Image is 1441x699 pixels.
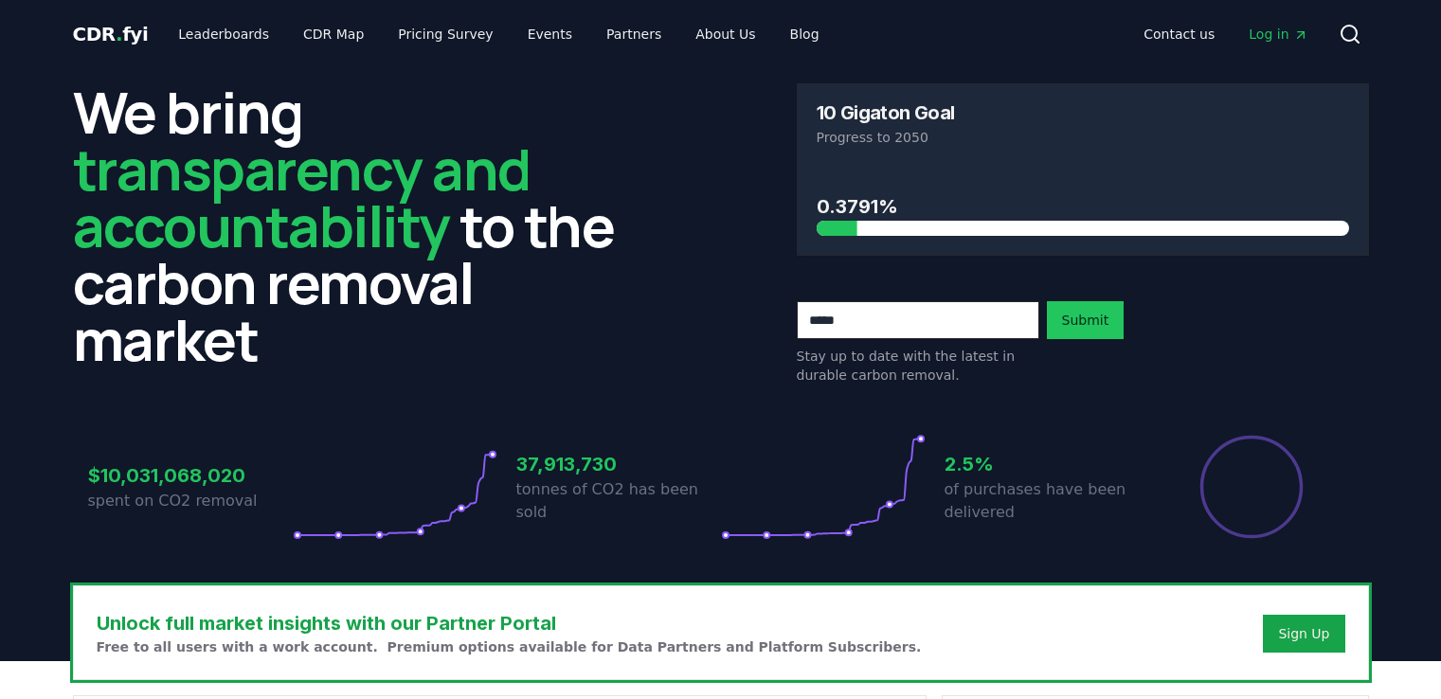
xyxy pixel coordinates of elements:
[288,17,379,51] a: CDR Map
[1128,17,1323,51] nav: Main
[817,128,1349,147] p: Progress to 2050
[817,192,1349,221] h3: 0.3791%
[1047,301,1125,339] button: Submit
[516,450,721,478] h3: 37,913,730
[163,17,834,51] nav: Main
[1278,624,1329,643] a: Sign Up
[116,23,122,45] span: .
[88,461,293,490] h3: $10,031,068,020
[1249,25,1307,44] span: Log in
[73,23,149,45] span: CDR fyi
[73,83,645,367] h2: We bring to the carbon removal market
[73,21,149,47] a: CDR.fyi
[1198,434,1305,540] div: Percentage of sales delivered
[163,17,284,51] a: Leaderboards
[516,478,721,524] p: tonnes of CO2 has been sold
[775,17,835,51] a: Blog
[945,478,1149,524] p: of purchases have been delivered
[1263,615,1344,653] button: Sign Up
[680,17,770,51] a: About Us
[97,637,922,656] p: Free to all users with a work account. Premium options available for Data Partners and Platform S...
[817,103,955,122] h3: 10 Gigaton Goal
[797,347,1039,385] p: Stay up to date with the latest in durable carbon removal.
[1234,17,1323,51] a: Log in
[383,17,508,51] a: Pricing Survey
[591,17,676,51] a: Partners
[1128,17,1230,51] a: Contact us
[97,609,922,637] h3: Unlock full market insights with our Partner Portal
[945,450,1149,478] h3: 2.5%
[88,490,293,512] p: spent on CO2 removal
[513,17,587,51] a: Events
[73,130,531,264] span: transparency and accountability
